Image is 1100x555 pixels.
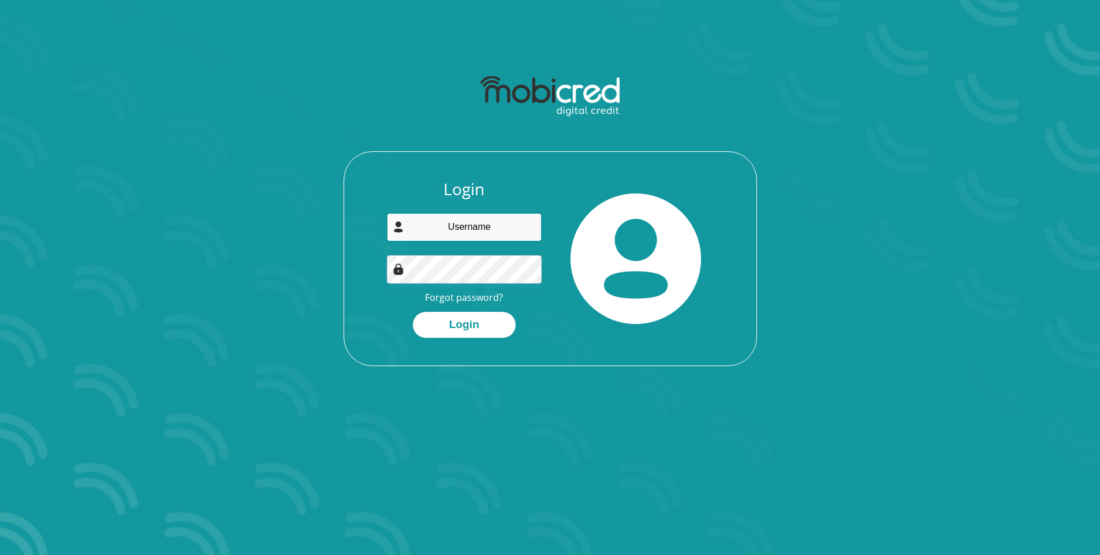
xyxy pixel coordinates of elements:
img: mobicred logo [480,76,620,117]
img: user-icon image [393,221,404,233]
h3: Login [387,180,542,199]
button: Login [413,312,516,338]
a: Forgot password? [425,291,503,304]
input: Username [387,213,542,241]
img: Image [393,263,404,275]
